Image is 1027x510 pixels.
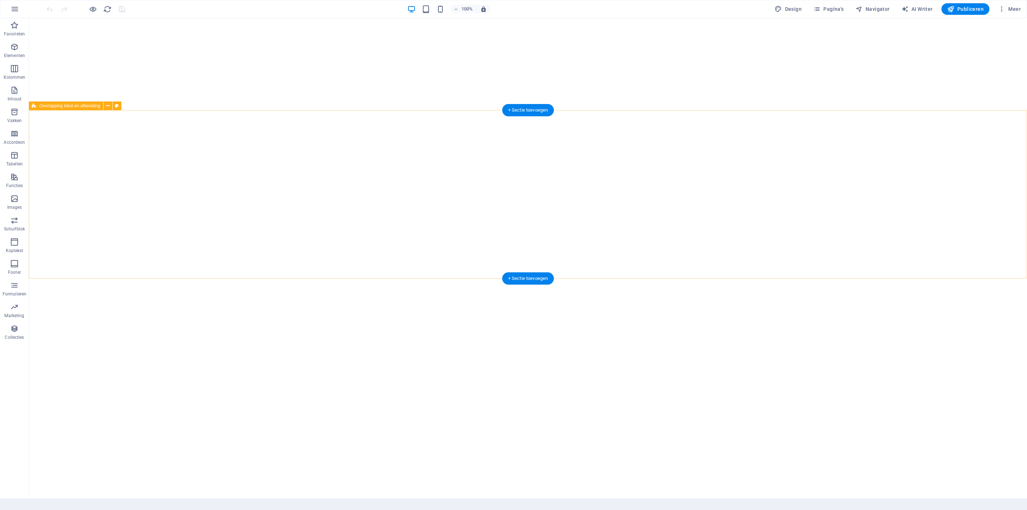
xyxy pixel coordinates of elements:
p: Tabellen [6,161,23,167]
span: Meer [998,5,1021,13]
p: Schuifblok [4,226,25,232]
button: 100% [451,5,476,13]
div: + Sectie toevoegen [502,104,554,116]
p: Accordeon [4,139,25,145]
p: Formulieren [3,291,26,297]
button: Meer [995,3,1024,15]
span: Design [775,5,802,13]
p: Kolommen [4,74,26,80]
p: Footer [8,269,21,275]
p: Vakken [7,118,22,124]
p: Images [7,204,22,210]
p: Marketing [4,313,24,319]
button: Klik hier om de voorbeeldmodus te verlaten en verder te gaan met bewerken [88,5,97,13]
i: Pagina opnieuw laden [103,5,112,13]
button: Navigator [853,3,893,15]
p: Inhoud [8,96,22,102]
span: Navigator [855,5,890,13]
button: AI Writer [898,3,936,15]
p: Collecties [5,334,24,340]
div: + Sectie toevoegen [502,272,554,285]
button: Publiceren [941,3,989,15]
p: Elementen [4,53,25,59]
button: Design [772,3,805,15]
div: Design (Ctrl+Alt+Y) [772,3,805,15]
p: Functies [6,183,23,189]
p: Favorieten [4,31,25,37]
span: AI Writer [901,5,933,13]
h6: 100% [461,5,473,13]
button: reload [103,5,112,13]
span: Publiceren [947,5,984,13]
span: Pagina's [813,5,844,13]
button: Pagina's [810,3,847,15]
p: Koptekst [6,248,23,254]
i: Stel bij het wijzigen van de grootte van de weergegeven website automatisch het juist zoomniveau ... [480,6,487,12]
span: Overlapping tekst en afbeelding [39,104,100,108]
